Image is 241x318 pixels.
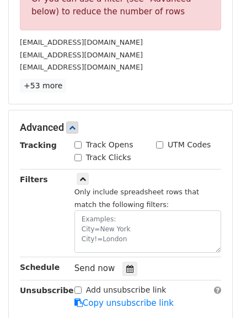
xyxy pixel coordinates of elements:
[86,152,131,163] label: Track Clicks
[20,38,143,46] small: [EMAIL_ADDRESS][DOMAIN_NAME]
[74,298,174,308] a: Copy unsubscribe link
[20,121,221,134] h5: Advanced
[20,175,48,184] strong: Filters
[74,188,199,209] small: Only include spreadsheet rows that match the following filters:
[20,263,60,272] strong: Schedule
[20,286,74,295] strong: Unsubscribe
[20,63,143,71] small: [EMAIL_ADDRESS][DOMAIN_NAME]
[20,51,143,59] small: [EMAIL_ADDRESS][DOMAIN_NAME]
[86,284,167,296] label: Add unsubscribe link
[168,139,211,151] label: UTM Codes
[86,139,133,151] label: Track Opens
[74,263,115,273] span: Send now
[20,141,57,150] strong: Tracking
[20,79,66,93] a: +53 more
[186,265,241,318] iframe: Chat Widget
